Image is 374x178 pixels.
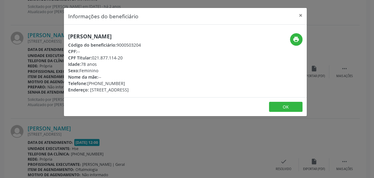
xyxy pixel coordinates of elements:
span: Telefone: [68,80,87,86]
div: -- [68,48,141,55]
div: 78 anos [68,61,141,67]
h5: Informações do beneficiário [68,12,138,20]
div: Feminino [68,67,141,74]
button: Close [295,8,307,23]
div: 021.877.114-20 [68,55,141,61]
span: Idade: [68,61,81,67]
span: Nome da mãe: [68,74,98,80]
span: Sexo: [68,68,79,73]
div: 9000503204 [68,42,141,48]
div: [PHONE_NUMBER] [68,80,141,87]
button: print [290,33,302,46]
span: Código do beneficiário: [68,42,117,48]
button: OK [269,102,302,112]
i: print [293,36,299,43]
span: CPF: [68,48,77,54]
span: CPF Titular: [68,55,92,61]
div: -- [68,74,141,80]
span: [STREET_ADDRESS] [90,87,129,93]
h5: [PERSON_NAME] [68,33,141,40]
span: Endereço: [68,87,89,93]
